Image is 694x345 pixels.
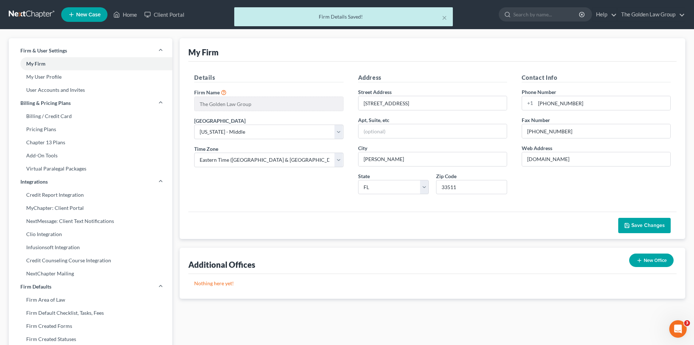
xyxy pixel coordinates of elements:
[522,96,536,110] div: +1
[9,162,172,175] a: Virtual Paralegal Packages
[188,47,219,58] div: My Firm
[20,283,51,290] span: Firm Defaults
[9,188,172,201] a: Credit Report Integration
[358,116,389,124] label: Apt, Suite, etc
[9,123,172,136] a: Pricing Plans
[194,280,671,287] p: Nothing here yet!
[522,88,556,96] label: Phone Number
[522,73,671,82] h5: Contact Info
[684,320,690,326] span: 3
[358,96,507,110] input: Enter address...
[358,73,507,82] h5: Address
[194,73,343,82] h5: Details
[9,267,172,280] a: NextChapter Mailing
[9,215,172,228] a: NextMessage: Client Text Notifications
[536,96,670,110] input: Enter phone...
[9,175,172,188] a: Integrations
[20,178,48,185] span: Integrations
[9,241,172,254] a: Infusionsoft Integration
[629,254,674,267] button: New Office
[358,124,507,138] input: (optional)
[9,97,172,110] a: Billing & Pricing Plans
[631,222,665,228] span: Save Changes
[522,124,670,138] input: Enter fax...
[9,110,172,123] a: Billing / Credit Card
[9,306,172,319] a: Firm Default Checklist, Tasks, Fees
[194,145,218,153] label: Time Zone
[9,83,172,97] a: User Accounts and Invites
[9,280,172,293] a: Firm Defaults
[20,99,71,107] span: Billing & Pricing Plans
[188,259,255,270] div: Additional Offices
[194,117,246,125] label: [GEOGRAPHIC_DATA]
[442,13,447,22] button: ×
[194,89,220,95] span: Firm Name
[9,44,172,57] a: Firm & User Settings
[9,136,172,149] a: Chapter 13 Plans
[9,319,172,333] a: Firm Created Forms
[358,152,507,166] input: Enter city...
[436,180,507,195] input: XXXXX
[522,152,670,166] input: Enter web address....
[195,97,343,111] input: Enter name...
[9,228,172,241] a: Clio Integration
[358,88,392,96] label: Street Address
[9,149,172,162] a: Add-On Tools
[9,57,172,70] a: My Firm
[522,116,550,124] label: Fax Number
[358,144,367,152] label: City
[20,47,67,54] span: Firm & User Settings
[9,70,172,83] a: My User Profile
[9,254,172,267] a: Credit Counseling Course Integration
[436,172,456,180] label: Zip Code
[9,201,172,215] a: MyChapter: Client Portal
[358,172,370,180] label: State
[9,293,172,306] a: Firm Area of Law
[618,218,671,233] button: Save Changes
[522,144,552,152] label: Web Address
[240,13,447,20] div: Firm Details Saved!
[669,320,687,338] iframe: Intercom live chat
